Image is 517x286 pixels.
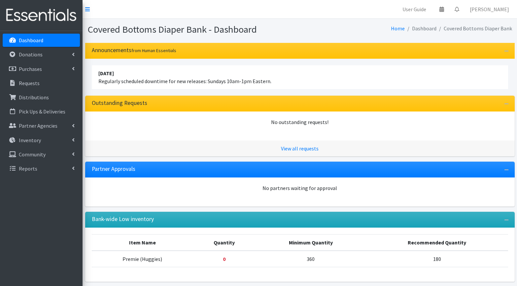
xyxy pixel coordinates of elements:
[3,62,80,76] a: Purchases
[92,184,508,192] div: No partners waiting for approval
[19,151,46,158] p: Community
[405,24,436,33] li: Dashboard
[366,251,508,267] td: 180
[92,118,508,126] div: No outstanding requests!
[255,234,366,251] th: Minimum Quantity
[3,48,80,61] a: Donations
[19,94,49,101] p: Distributions
[92,216,154,223] h3: Bank-wide Low inventory
[19,66,42,72] p: Purchases
[281,145,319,152] a: View all requests
[3,105,80,118] a: Pick Ups & Deliveries
[465,3,514,16] a: [PERSON_NAME]
[3,34,80,47] a: Dashboard
[19,80,40,86] p: Requests
[19,122,57,129] p: Partner Agencies
[19,37,43,44] p: Dashboard
[436,24,512,33] li: Covered Bottoms Diaper Bank
[397,3,431,16] a: User Guide
[3,119,80,132] a: Partner Agencies
[391,25,405,32] a: Home
[3,134,80,147] a: Inventory
[366,234,508,251] th: Recommended Quantity
[92,234,193,251] th: Item Name
[19,137,41,143] p: Inventory
[3,162,80,175] a: Reports
[255,251,366,267] td: 360
[3,4,80,26] img: HumanEssentials
[92,65,508,89] li: Regularly scheduled downtime for new releases: Sundays 10am-1pm Eastern.
[223,256,225,262] strong: Below minimum quantity
[92,100,147,107] h3: Outstanding Requests
[88,24,297,35] h1: Covered Bottoms Diaper Bank - Dashboard
[19,51,43,58] p: Donations
[19,165,37,172] p: Reports
[131,48,176,53] small: from Human Essentials
[92,251,193,267] td: Premie (Huggies)
[92,166,135,173] h3: Partner Approvals
[3,77,80,90] a: Requests
[193,234,255,251] th: Quantity
[98,70,114,77] strong: [DATE]
[19,108,65,115] p: Pick Ups & Deliveries
[3,91,80,104] a: Distributions
[3,148,80,161] a: Community
[92,47,176,54] h3: Announcements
